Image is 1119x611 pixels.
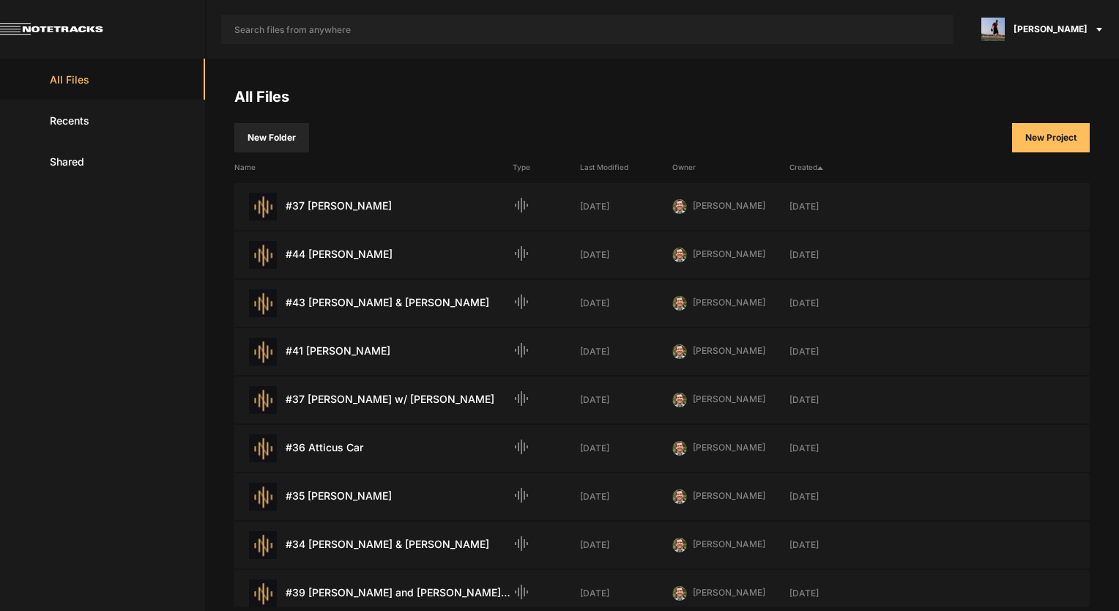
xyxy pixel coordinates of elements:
[672,344,687,359] img: 424769395311cb87e8bb3f69157a6d24
[580,538,672,552] div: [DATE]
[234,193,513,221] div: #37 [PERSON_NAME]
[580,490,672,503] div: [DATE]
[234,386,513,414] div: #37 [PERSON_NAME] w/ [PERSON_NAME]
[580,587,672,600] div: [DATE]
[513,390,530,407] mat-icon: Audio
[789,345,882,358] div: [DATE]
[789,162,882,173] div: Created
[789,587,882,600] div: [DATE]
[693,297,765,308] span: [PERSON_NAME]
[672,248,687,262] img: 424769395311cb87e8bb3f69157a6d24
[1025,132,1077,143] span: New Project
[580,297,672,310] div: [DATE]
[249,483,277,511] img: star-track.png
[693,345,765,356] span: [PERSON_NAME]
[234,289,513,317] div: #43 [PERSON_NAME] & [PERSON_NAME]
[789,490,882,503] div: [DATE]
[249,289,277,317] img: star-track.png
[513,341,530,359] mat-icon: Audio
[789,297,882,310] div: [DATE]
[513,583,530,601] mat-icon: Audio
[981,18,1005,41] img: ACg8ocJ5zrP0c3SJl5dKscm-Goe6koz8A9fWD7dpguHuX8DX5VIxymM=s96-c
[672,199,687,214] img: 424769395311cb87e8bb3f69157a6d24
[693,587,765,598] span: [PERSON_NAME]
[513,438,530,456] mat-icon: Audio
[249,241,277,269] img: star-track.png
[789,393,882,407] div: [DATE]
[249,193,277,221] img: star-track.png
[672,586,687,601] img: 424769395311cb87e8bb3f69157a6d24
[672,441,687,456] img: 424769395311cb87e8bb3f69157a6d24
[580,345,672,358] div: [DATE]
[234,241,513,269] div: #44 [PERSON_NAME]
[513,293,530,311] mat-icon: Audio
[789,248,882,262] div: [DATE]
[693,442,765,453] span: [PERSON_NAME]
[789,442,882,455] div: [DATE]
[234,123,309,152] button: New Folder
[513,196,530,214] mat-icon: Audio
[693,248,765,259] span: [PERSON_NAME]
[234,338,513,366] div: #41 [PERSON_NAME]
[234,434,513,462] div: #36 Atticus Car
[693,490,765,501] span: [PERSON_NAME]
[672,162,789,173] div: Owner
[672,489,687,504] img: 424769395311cb87e8bb3f69157a6d24
[221,15,953,44] input: Search files from anywhere
[672,393,687,407] img: 424769395311cb87e8bb3f69157a6d24
[249,338,277,366] img: star-track.png
[513,486,530,504] mat-icon: Audio
[513,162,580,173] div: Type
[234,483,513,511] div: #35 [PERSON_NAME]
[1014,23,1088,36] span: [PERSON_NAME]
[249,434,277,462] img: star-track.png
[513,535,530,552] mat-icon: Audio
[234,88,289,105] a: All Files
[693,538,765,549] span: [PERSON_NAME]
[693,393,765,404] span: [PERSON_NAME]
[672,296,687,311] img: 424769395311cb87e8bb3f69157a6d24
[249,531,277,559] img: star-track.png
[249,579,277,607] img: star-track.png
[789,538,882,552] div: [DATE]
[580,442,672,455] div: [DATE]
[513,245,530,262] mat-icon: Audio
[234,579,513,607] div: #39 [PERSON_NAME] and [PERSON_NAME] PT. 2
[1012,123,1090,152] button: New Project
[693,200,765,211] span: [PERSON_NAME]
[580,162,672,173] div: Last Modified
[249,386,277,414] img: star-track.png
[580,248,672,262] div: [DATE]
[580,200,672,213] div: [DATE]
[234,162,513,173] div: Name
[672,538,687,552] img: 424769395311cb87e8bb3f69157a6d24
[789,200,882,213] div: [DATE]
[580,393,672,407] div: [DATE]
[234,531,513,559] div: #34 [PERSON_NAME] & [PERSON_NAME]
